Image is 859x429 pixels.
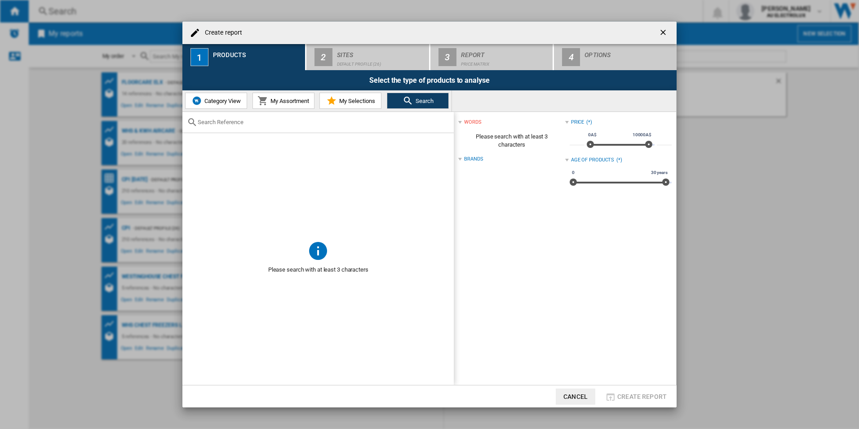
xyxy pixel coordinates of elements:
span: Please search with at least 3 characters [458,128,565,153]
span: Search [413,98,434,104]
button: Create report [602,389,669,405]
button: Category View [185,93,247,109]
div: Price Matrix [461,57,549,67]
img: wiser-icon-blue.png [191,95,202,106]
div: Age of products [571,156,615,164]
span: Create report [617,393,667,400]
div: Brands [464,156,483,163]
div: 3 [438,48,456,66]
div: 4 [562,48,580,66]
span: Category View [202,98,241,104]
div: Sites [337,48,425,57]
div: 1 [190,48,208,66]
div: Products [213,48,301,57]
div: Select the type of products to analyse [182,70,677,90]
span: My Assortment [268,98,309,104]
span: 0 [571,169,576,176]
button: Search [387,93,449,109]
span: Please search with at least 3 characters [182,261,454,278]
ng-md-icon: getI18NText('BUTTONS.CLOSE_DIALOG') [659,28,669,39]
button: 3 Report Price Matrix [430,44,554,70]
button: 1 Products [182,44,306,70]
button: My Assortment [252,93,314,109]
div: Price [571,119,584,126]
div: Options [584,48,673,57]
span: 0A$ [587,131,598,139]
span: My Selections [337,98,375,104]
button: My Selections [319,93,381,109]
div: 2 [314,48,332,66]
button: getI18NText('BUTTONS.CLOSE_DIALOG') [655,24,673,42]
button: 2 Sites Default profile (26) [306,44,430,70]
div: Report [461,48,549,57]
h4: Create report [200,28,242,37]
input: Search Reference [198,119,449,125]
button: 4 Options [554,44,677,70]
span: 30 years [650,169,669,176]
button: Cancel [556,389,595,405]
div: words [464,119,482,126]
div: Default profile (26) [337,57,425,67]
span: 10000A$ [631,131,653,139]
